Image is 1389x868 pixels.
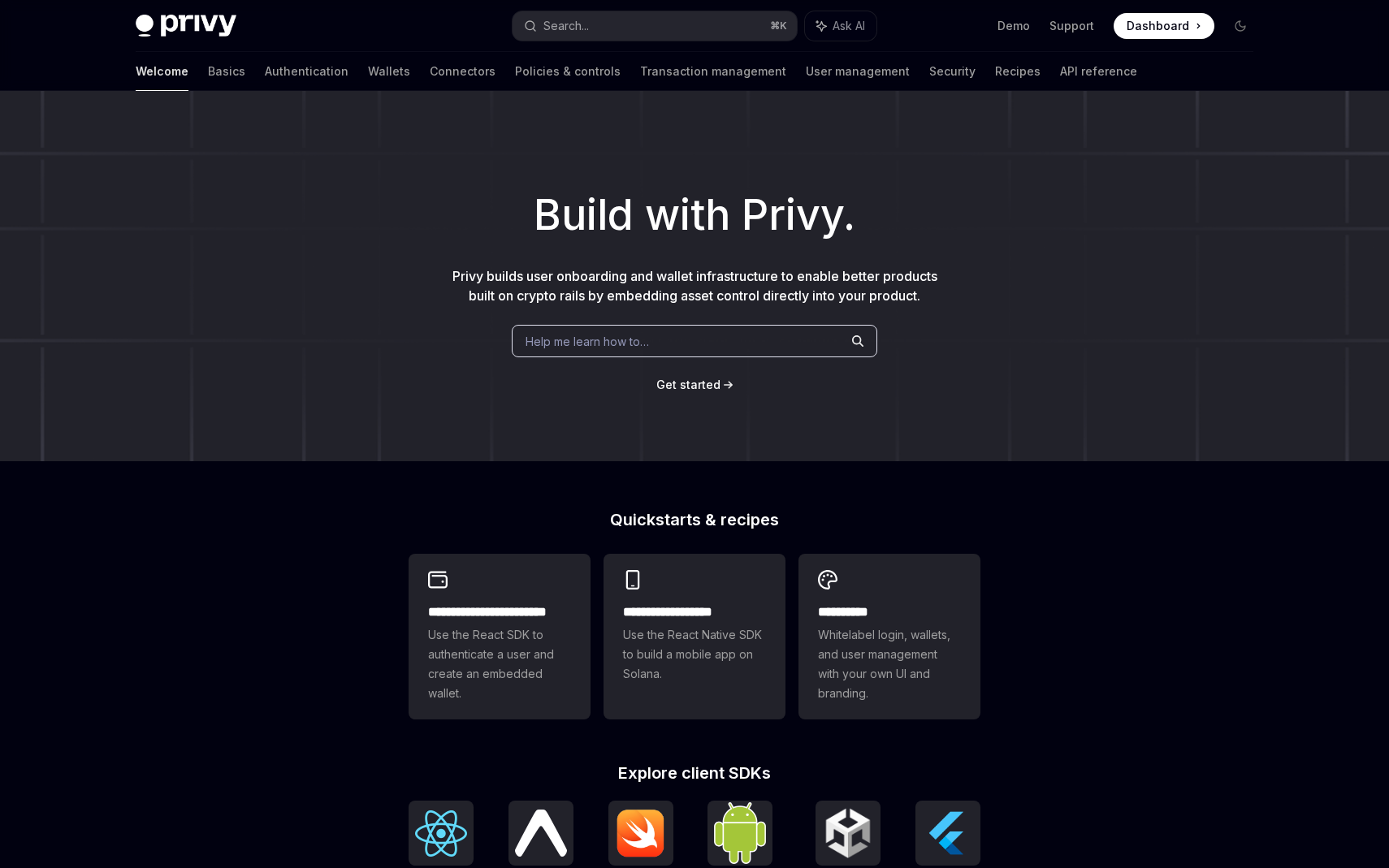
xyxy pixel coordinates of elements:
span: Use the React SDK to authenticate a user and create an embedded wallet. [428,625,571,703]
h2: Explore client SDKs [409,765,980,781]
img: dark logo [136,15,236,37]
a: Authentication [265,52,348,91]
a: Demo [997,18,1030,34]
h1: Build with Privy. [26,184,1363,247]
a: Welcome [136,52,188,91]
span: ⌘ K [770,19,787,32]
span: Whitelabel login, wallets, and user management with your own UI and branding. [818,625,961,703]
h2: Quickstarts & recipes [409,512,980,528]
a: **** **** **** ***Use the React Native SDK to build a mobile app on Solana. [604,554,785,719]
button: Search...⌘K [513,11,797,41]
button: Toggle dark mode [1227,13,1253,39]
img: React Native [515,810,567,856]
a: Policies & controls [515,52,621,91]
a: Support [1049,18,1094,34]
span: Ask AI [833,18,865,34]
div: Search... [543,16,589,36]
a: API reference [1060,52,1137,91]
img: iOS (Swift) [615,809,667,857]
img: Flutter [922,807,974,859]
span: Privy builds user onboarding and wallet infrastructure to enable better products built on crypto ... [452,268,937,304]
a: Basics [208,52,245,91]
a: Wallets [368,52,410,91]
a: Security [929,52,976,91]
a: Get started [656,377,720,393]
span: Get started [656,378,720,391]
span: Use the React Native SDK to build a mobile app on Solana. [623,625,766,684]
a: Dashboard [1114,13,1214,39]
a: Recipes [995,52,1041,91]
a: Connectors [430,52,495,91]
a: User management [806,52,910,91]
span: Help me learn how to… [526,333,649,350]
span: Dashboard [1127,18,1189,34]
a: **** *****Whitelabel login, wallets, and user management with your own UI and branding. [798,554,980,719]
img: Android (Kotlin) [714,802,766,863]
a: Transaction management [640,52,786,91]
img: React [415,810,467,857]
img: Unity [822,807,874,859]
button: Ask AI [805,11,876,41]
